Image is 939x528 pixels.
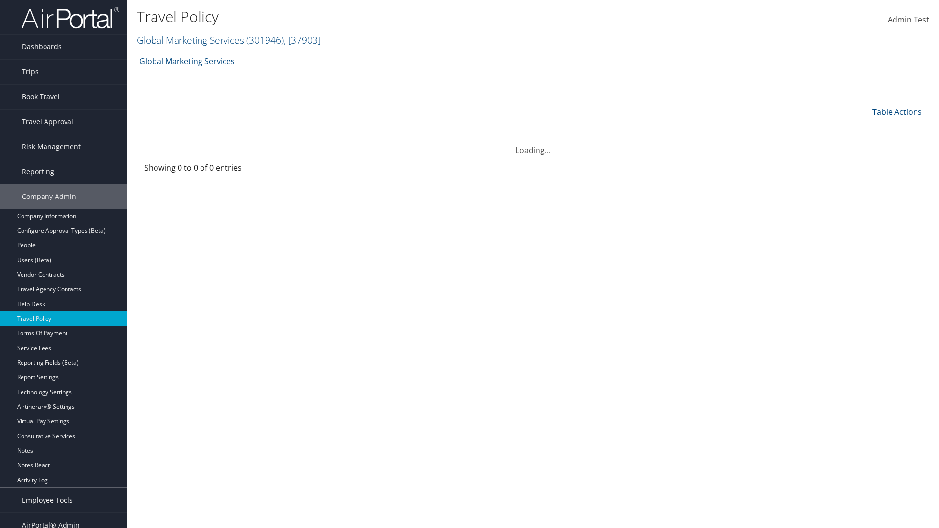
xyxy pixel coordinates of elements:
[22,35,62,59] span: Dashboards
[888,5,929,35] a: Admin Test
[872,107,922,117] a: Table Actions
[22,85,60,109] span: Book Travel
[22,488,73,512] span: Employee Tools
[22,60,39,84] span: Trips
[137,132,929,156] div: Loading...
[22,159,54,184] span: Reporting
[139,51,235,71] a: Global Marketing Services
[137,6,665,27] h1: Travel Policy
[246,33,284,46] span: ( 301946 )
[137,33,321,46] a: Global Marketing Services
[888,14,929,25] span: Admin Test
[22,6,119,29] img: airportal-logo.png
[22,134,81,159] span: Risk Management
[284,33,321,46] span: , [ 37903 ]
[22,184,76,209] span: Company Admin
[144,162,328,178] div: Showing 0 to 0 of 0 entries
[22,110,73,134] span: Travel Approval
